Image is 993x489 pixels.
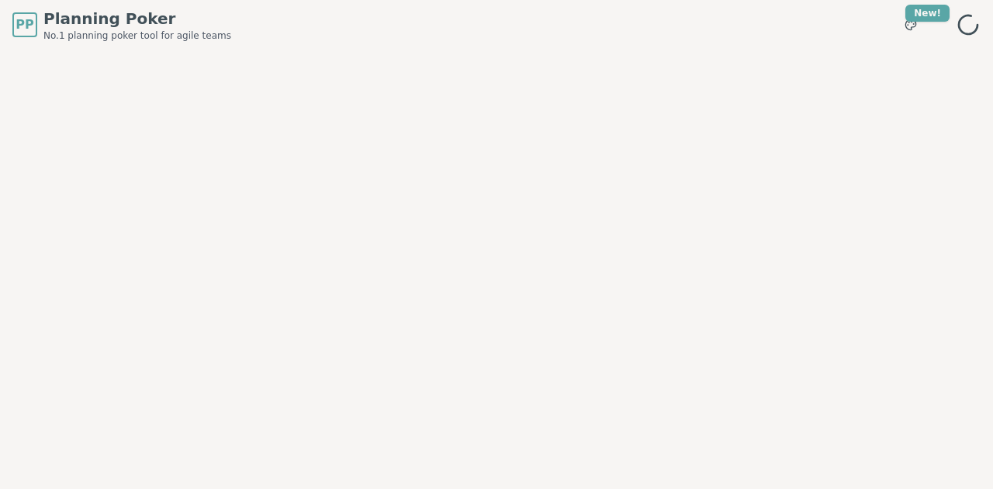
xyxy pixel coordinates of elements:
span: PP [16,15,33,34]
a: PPPlanning PokerNo.1 planning poker tool for agile teams [12,8,231,42]
div: New! [905,5,950,22]
span: No.1 planning poker tool for agile teams [43,29,231,42]
span: Planning Poker [43,8,231,29]
button: New! [897,11,925,39]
